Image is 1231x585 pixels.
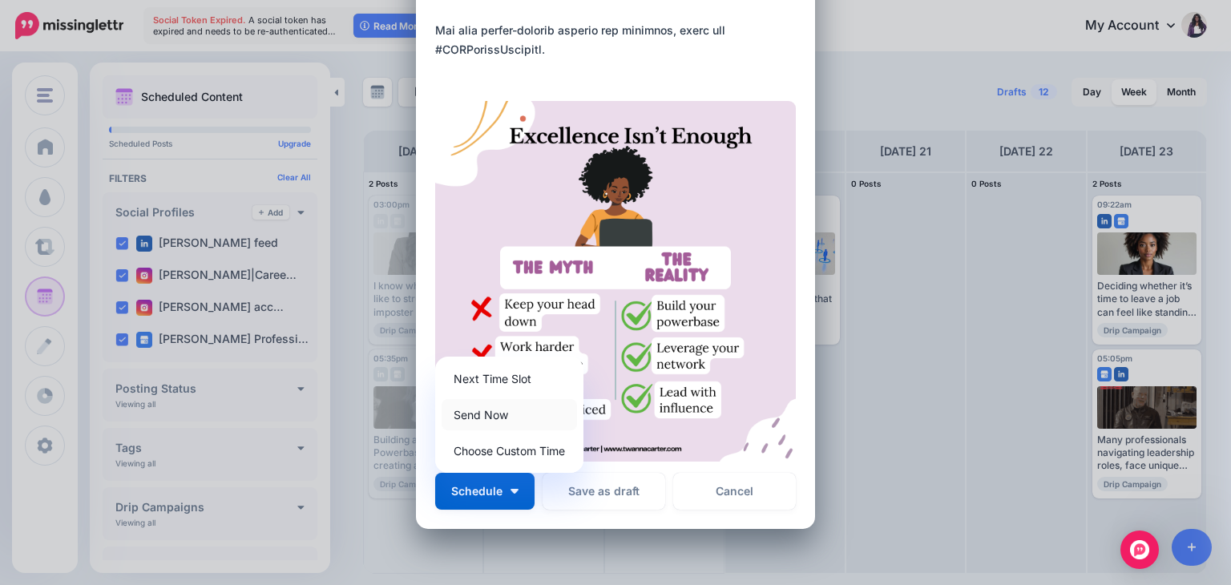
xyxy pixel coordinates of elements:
[435,101,796,462] img: SOKTVGPFZ6LJ26PY2CI2DE7GH3WWLQGZ.png
[1120,531,1159,569] div: Open Intercom Messenger
[442,399,577,430] a: Send Now
[435,357,583,473] div: Schedule
[442,363,577,394] a: Next Time Slot
[511,489,519,494] img: arrow-down-white.png
[673,473,796,510] a: Cancel
[543,473,665,510] button: Save as draft
[435,473,535,510] button: Schedule
[451,486,502,497] span: Schedule
[442,435,577,466] a: Choose Custom Time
